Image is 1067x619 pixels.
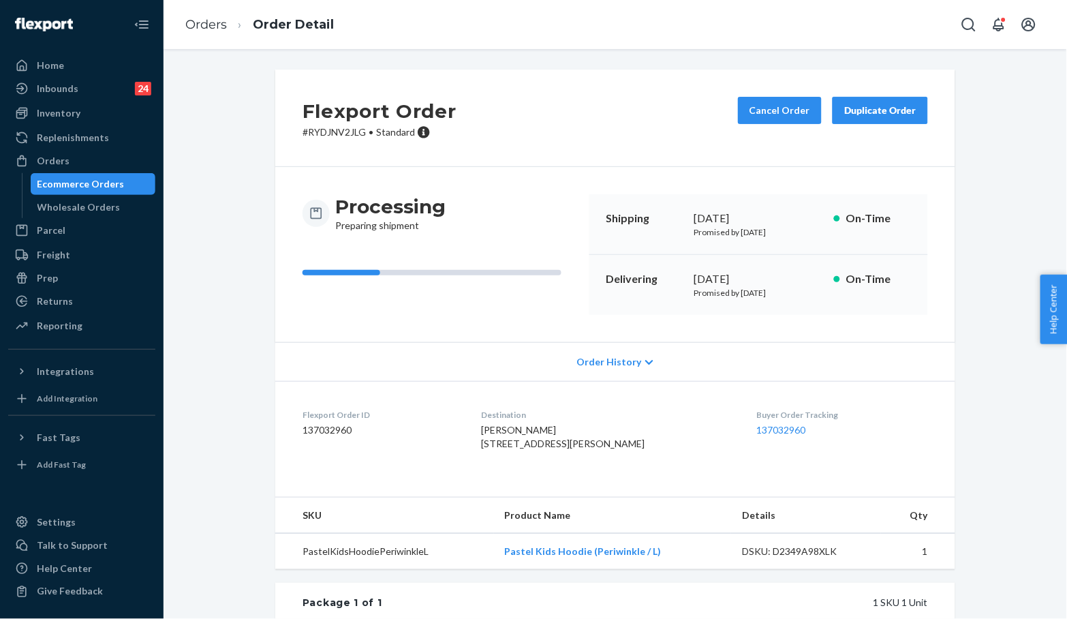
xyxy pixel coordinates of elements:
[135,82,151,95] div: 24
[37,224,65,237] div: Parcel
[37,106,80,120] div: Inventory
[185,17,227,32] a: Orders
[37,585,103,599] div: Give Feedback
[382,597,928,610] div: 1 SKU 1 Unit
[738,97,822,124] button: Cancel Order
[505,545,662,557] a: Pastel Kids Hoodie (Periwinkle / L)
[577,355,642,369] span: Order History
[8,150,155,172] a: Orders
[303,97,457,125] h2: Flexport Order
[37,154,69,168] div: Orders
[694,287,823,299] p: Promised by [DATE]
[37,515,76,529] div: Settings
[335,194,446,232] div: Preparing shipment
[8,388,155,410] a: Add Integration
[37,131,109,145] div: Replenishments
[37,319,82,333] div: Reporting
[8,427,155,449] button: Fast Tags
[303,597,382,610] div: Package 1 of 1
[37,365,94,378] div: Integrations
[31,173,156,195] a: Ecommerce Orders
[8,55,155,76] a: Home
[37,431,80,444] div: Fast Tags
[8,534,155,556] a: Talk to Support
[37,59,64,72] div: Home
[335,194,446,219] h3: Processing
[37,200,121,214] div: Wholesale Orders
[8,220,155,241] a: Parcel
[694,271,823,287] div: [DATE]
[1015,11,1042,38] button: Open account menu
[303,423,460,437] dd: 137032960
[482,409,735,421] dt: Destination
[8,558,155,579] a: Help Center
[376,126,415,138] span: Standard
[955,11,983,38] button: Open Search Box
[37,177,125,191] div: Ecommerce Orders
[253,17,334,32] a: Order Detail
[37,459,86,470] div: Add Fast Tag
[128,11,155,38] button: Close Navigation
[303,409,460,421] dt: Flexport Order ID
[37,82,78,95] div: Inbounds
[37,539,108,552] div: Talk to Support
[8,361,155,382] button: Integrations
[846,211,912,226] p: On-Time
[8,127,155,149] a: Replenishments
[482,424,645,449] span: [PERSON_NAME] [STREET_ADDRESS][PERSON_NAME]
[8,267,155,289] a: Prep
[369,126,373,138] span: •
[606,211,683,226] p: Shipping
[694,211,823,226] div: [DATE]
[985,11,1012,38] button: Open notifications
[1040,275,1067,344] button: Help Center
[174,5,345,45] ol: breadcrumbs
[8,581,155,603] button: Give Feedback
[756,424,805,436] a: 137032960
[31,196,156,218] a: Wholesale Orders
[8,511,155,533] a: Settings
[37,248,70,262] div: Freight
[37,393,97,404] div: Add Integration
[8,290,155,312] a: Returns
[37,295,73,308] div: Returns
[833,97,928,124] button: Duplicate Order
[15,18,73,31] img: Flexport logo
[844,104,916,117] div: Duplicate Order
[8,315,155,337] a: Reporting
[303,125,457,139] p: # RYDJNV2JLG
[881,498,955,534] th: Qty
[275,534,494,570] td: PastelKidsHoodiePeriwinkleL
[8,244,155,266] a: Freight
[37,271,58,285] div: Prep
[731,498,881,534] th: Details
[742,545,870,558] div: DSKU: D2349A98XLK
[494,498,732,534] th: Product Name
[756,409,928,421] dt: Buyer Order Tracking
[8,78,155,100] a: Inbounds24
[8,102,155,124] a: Inventory
[275,498,494,534] th: SKU
[606,271,683,287] p: Delivering
[694,226,823,238] p: Promised by [DATE]
[846,271,912,287] p: On-Time
[37,562,92,575] div: Help Center
[881,534,955,570] td: 1
[8,454,155,476] a: Add Fast Tag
